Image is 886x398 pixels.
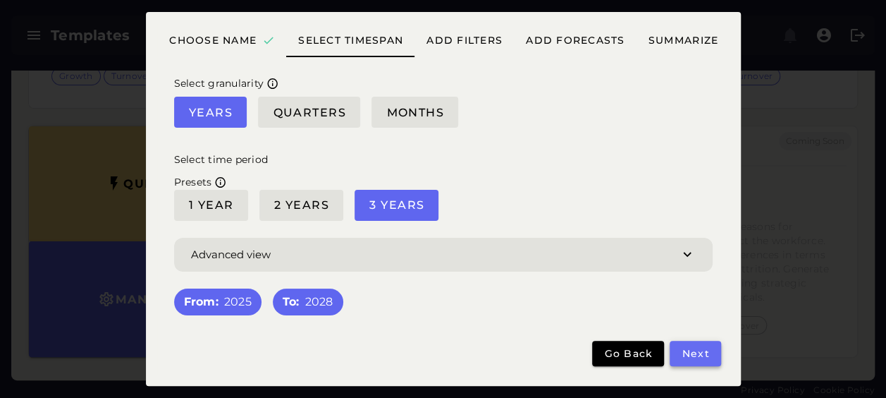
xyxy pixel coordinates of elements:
span: Add filters [426,34,503,47]
span: 1 Year [188,198,234,212]
span: 2 Years [273,198,329,212]
button: Go back [592,341,664,366]
span: Years [188,106,233,119]
b: From: [184,294,219,310]
span: Choose name [168,34,275,47]
span: Summarize [647,34,718,47]
div: 2028 [283,294,333,310]
span: Months [386,106,444,119]
b: To: [283,294,300,310]
span: Go back [603,347,653,360]
span: Select timespan [297,34,403,47]
button: Advanced view [174,238,713,272]
p: Select time period [174,153,713,167]
span: Next [681,347,709,360]
span: Quarters [272,106,346,119]
div: 2025 [184,294,252,310]
button: Quarters [258,97,360,128]
span: 3 Years [369,198,424,212]
button: 3 Years [355,190,438,221]
button: 2 Years [259,190,343,221]
button: Years [174,97,247,128]
p: Presets [174,176,212,190]
button: 1 Year [174,190,248,221]
button: Next [670,341,720,366]
p: Select granularity [174,77,264,91]
button: Months [371,97,458,128]
span: Add forecasts [525,34,625,47]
